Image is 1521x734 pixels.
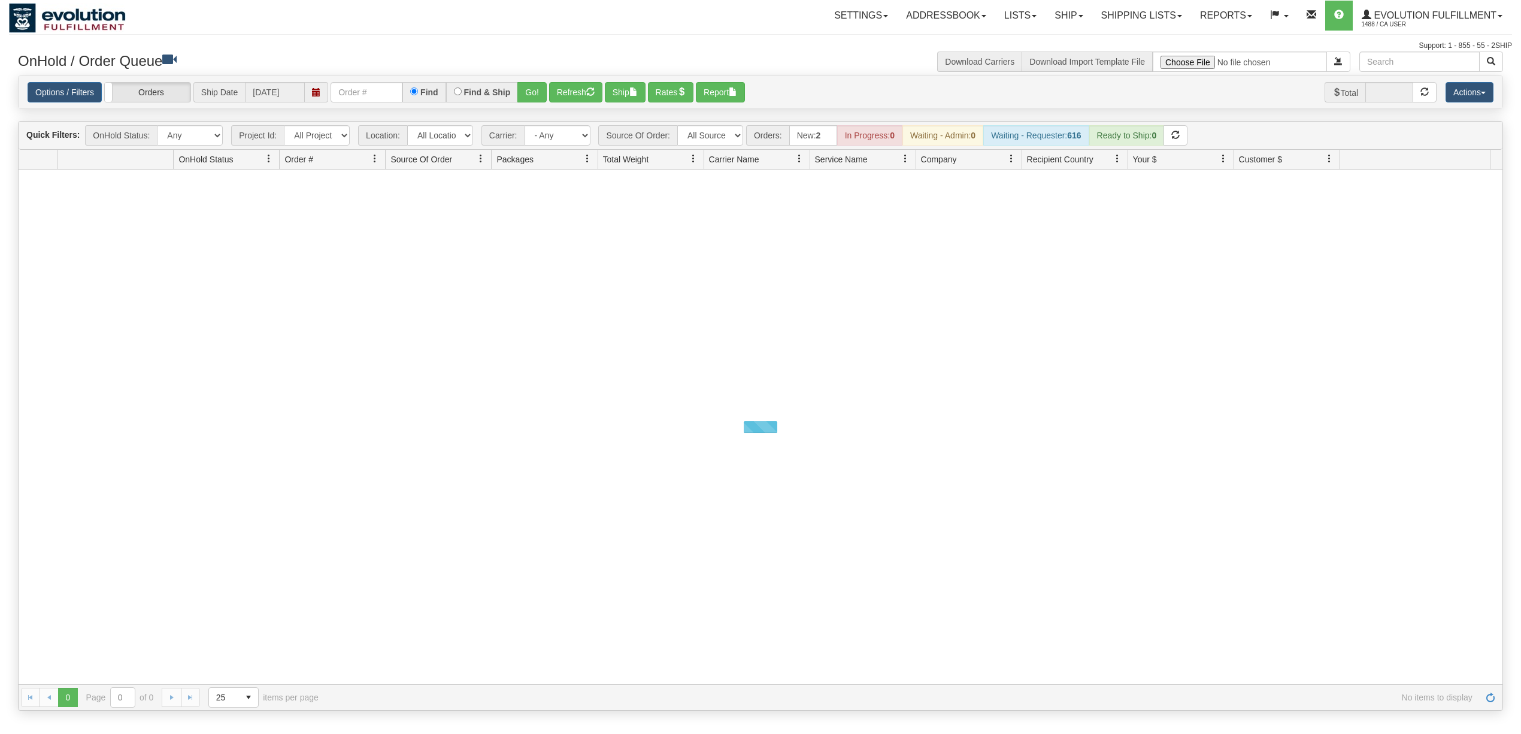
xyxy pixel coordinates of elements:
span: Recipient Country [1027,153,1093,165]
a: Lists [995,1,1046,31]
label: Orders [105,83,190,102]
a: Reports [1191,1,1261,31]
label: Find & Ship [464,88,511,96]
img: logo1488.jpg [9,3,126,33]
span: Ship Date [193,82,245,102]
span: No items to display [335,693,1472,702]
button: Report [696,82,745,102]
a: Total Weight filter column settings [683,149,704,169]
a: Source Of Order filter column settings [471,149,491,169]
a: Carrier Name filter column settings [789,149,810,169]
a: Refresh [1481,688,1500,707]
span: Page of 0 [86,687,154,708]
span: Source Of Order: [598,125,677,146]
strong: 0 [1152,131,1156,140]
div: Support: 1 - 855 - 55 - 2SHIP [9,41,1512,51]
strong: 0 [971,131,975,140]
a: Download Carriers [945,57,1014,67]
span: Your $ [1133,153,1157,165]
span: Total Weight [603,153,649,165]
a: Packages filter column settings [577,149,598,169]
a: Shipping lists [1092,1,1191,31]
span: Order # [284,153,313,165]
button: Ship [605,82,646,102]
a: Settings [825,1,897,31]
label: Find [420,88,438,96]
input: Import [1153,52,1327,72]
div: grid toolbar [19,122,1502,150]
span: Project Id: [231,125,284,146]
a: Evolution Fulfillment 1488 / CA User [1353,1,1511,31]
iframe: chat widget [1493,306,1520,428]
button: Go! [517,82,547,102]
a: OnHold Status filter column settings [259,149,279,169]
div: Ready to Ship: [1089,125,1165,146]
span: Service Name [815,153,868,165]
span: Total [1325,82,1366,102]
button: Actions [1446,82,1493,102]
span: OnHold Status: [85,125,157,146]
span: Carrier: [481,125,525,146]
div: New: [789,125,837,146]
a: Company filter column settings [1001,149,1022,169]
span: Orders: [746,125,789,146]
div: Waiting - Requester: [983,125,1089,146]
a: Customer $ filter column settings [1319,149,1340,169]
button: Search [1479,52,1503,72]
span: Page sizes drop down [208,687,259,708]
strong: 616 [1067,131,1081,140]
span: Customer $ [1239,153,1282,165]
span: items per page [208,687,319,708]
label: Quick Filters: [26,129,80,141]
a: Order # filter column settings [365,149,385,169]
span: Evolution Fulfillment [1371,10,1496,20]
a: Your $ filter column settings [1213,149,1234,169]
span: Company [921,153,957,165]
span: 25 [216,691,232,703]
span: OnHold Status [178,153,233,165]
div: Waiting - Admin: [902,125,983,146]
strong: 0 [890,131,895,140]
a: Ship [1046,1,1092,31]
input: Order # [331,82,402,102]
span: Source Of Order [390,153,452,165]
a: Recipient Country filter column settings [1107,149,1128,169]
span: Location: [358,125,407,146]
span: 1488 / CA User [1362,19,1452,31]
a: Options / Filters [28,82,102,102]
input: Search [1359,52,1480,72]
a: Service Name filter column settings [895,149,916,169]
span: select [239,688,258,707]
a: Addressbook [897,1,995,31]
button: Rates [648,82,694,102]
span: Packages [496,153,533,165]
h3: OnHold / Order Queue [18,52,752,69]
strong: 2 [816,131,821,140]
span: Carrier Name [709,153,759,165]
button: Refresh [549,82,602,102]
a: Download Import Template File [1029,57,1145,67]
div: In Progress: [837,125,902,146]
span: Page 0 [58,688,77,707]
